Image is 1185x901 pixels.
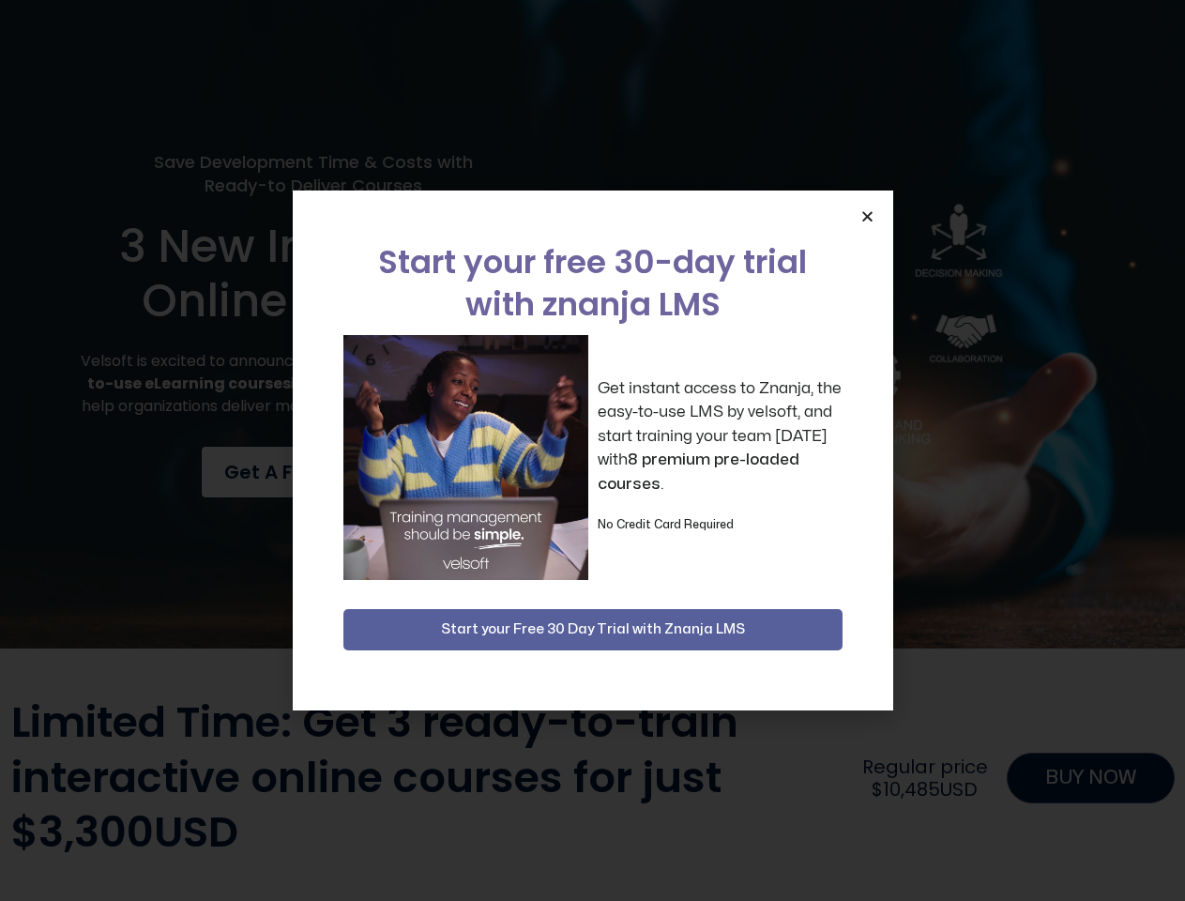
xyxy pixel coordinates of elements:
strong: No Credit Card Required [598,519,734,530]
img: a woman sitting at her laptop dancing [343,335,588,580]
a: Close [860,209,874,223]
h2: Start your free 30-day trial with znanja LMS [343,241,843,326]
span: Start your Free 30 Day Trial with Znanja LMS [441,618,745,641]
strong: 8 premium pre-loaded courses [598,451,799,492]
p: Get instant access to Znanja, the easy-to-use LMS by velsoft, and start training your team [DATE]... [598,376,843,496]
button: Start your Free 30 Day Trial with Znanja LMS [343,609,843,650]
